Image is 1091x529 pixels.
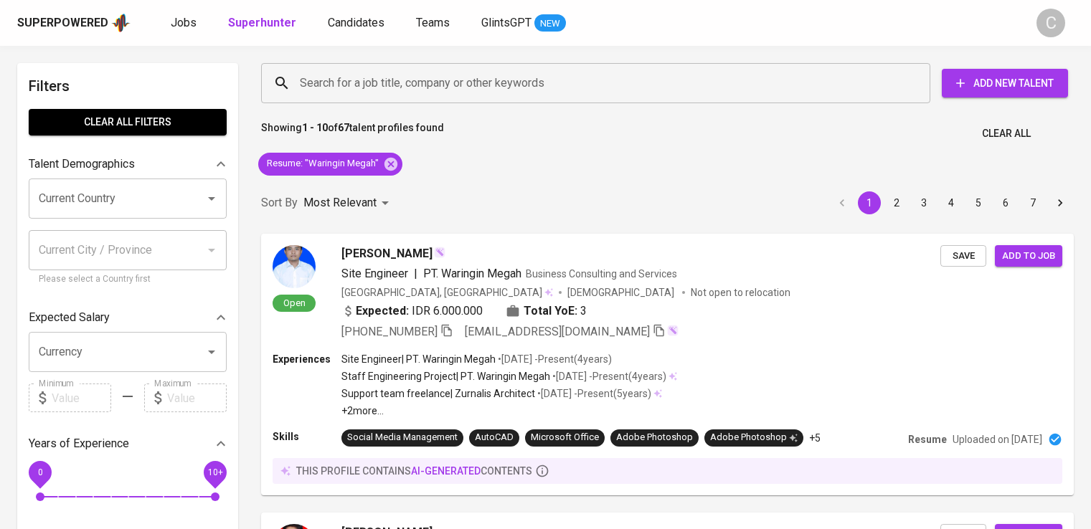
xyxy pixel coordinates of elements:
p: Staff Engineering Project | PT. Waringin Megah [341,369,550,383]
div: AutoCAD [475,431,514,444]
p: • [DATE] - Present ( 5 years ) [535,386,651,401]
div: Most Relevant [303,190,394,216]
button: Go to page 3 [912,191,935,214]
div: Adobe Photoshop [710,431,798,444]
img: 798fe51b025e161a49ee50743eb4bcc9.jpg [273,245,316,288]
div: Talent Demographics [29,150,227,178]
p: Most Relevant [303,194,377,211]
span: AI-generated [411,465,481,477]
div: [GEOGRAPHIC_DATA], [GEOGRAPHIC_DATA] [341,285,553,300]
span: Save [948,248,979,264]
div: Resume: "Waringin Megah" [258,153,402,176]
span: Add New Talent [953,75,1057,92]
div: Adobe Photoshop [616,431,693,444]
span: Resume : "Waringin Megah" [258,157,387,171]
div: Expected Salary [29,303,227,332]
button: Go to next page [1049,191,1072,214]
a: GlintsGPT NEW [481,14,566,32]
p: this profile contains contents [296,464,532,478]
b: Expected: [356,302,409,320]
button: Open [202,342,222,362]
div: C [1036,9,1065,37]
p: Skills [273,429,341,444]
b: Total YoE: [524,302,577,320]
button: Add to job [995,245,1062,267]
h6: Filters [29,75,227,97]
span: | [414,265,417,282]
span: 3 [580,302,587,320]
div: IDR 6.000.000 [341,302,483,320]
span: 0 [37,467,42,477]
p: Please select a Country first [39,272,217,287]
button: Save [940,245,986,267]
button: Clear All filters [29,109,227,135]
p: Showing of talent profiles found [261,120,444,147]
p: +5 [809,431,821,445]
p: Experiences [273,352,341,366]
a: Open[PERSON_NAME]Site Engineer|PT. Waringin MegahBusiness Consulting and Services[GEOGRAPHIC_DATA... [261,234,1074,495]
b: 67 [338,122,349,133]
span: Candidates [328,16,384,29]
span: Add to job [1002,248,1055,264]
span: NEW [534,16,566,31]
span: [PHONE_NUMBER] [341,325,438,338]
b: 1 - 10 [302,122,328,133]
a: Jobs [171,14,199,32]
span: Business Consulting and Services [526,268,677,280]
img: magic_wand.svg [667,325,679,336]
p: +2 more ... [341,404,677,418]
span: [EMAIL_ADDRESS][DOMAIN_NAME] [465,325,650,338]
img: app logo [111,12,131,34]
p: Support team freelance | Zurnalis Architect [341,386,535,401]
p: Resume [908,432,947,447]
p: • [DATE] - Present ( 4 years ) [496,352,612,366]
span: [PERSON_NAME] [341,245,433,262]
span: Jobs [171,16,197,29]
a: Superpoweredapp logo [17,12,131,34]
input: Value [167,383,227,412]
span: [DEMOGRAPHIC_DATA] [567,285,676,300]
a: Candidates [328,14,387,32]
button: Go to page 7 [1021,191,1044,214]
div: Social Media Management [347,431,458,444]
button: page 1 [858,191,881,214]
span: Open [278,297,311,309]
button: Clear All [976,120,1036,147]
p: Talent Demographics [29,156,135,173]
p: • [DATE] - Present ( 4 years ) [550,369,666,383]
button: Go to page 6 [994,191,1017,214]
p: Uploaded on [DATE] [953,432,1042,447]
div: Superpowered [17,15,108,32]
button: Go to page 5 [967,191,990,214]
p: Site Engineer | PT. Waringin Megah [341,352,496,366]
p: Not open to relocation [691,285,790,300]
p: Sort By [261,194,298,211]
img: magic_wand.svg [434,247,445,258]
span: 10+ [207,467,222,477]
button: Go to page 2 [885,191,908,214]
span: GlintsGPT [481,16,532,29]
a: Superhunter [228,14,299,32]
div: Microsoft Office [531,431,599,444]
span: Clear All filters [40,113,215,131]
span: Site Engineer [341,267,408,280]
p: Years of Experience [29,435,129,452]
span: Teams [416,16,450,29]
a: Teams [416,14,453,32]
input: Value [52,383,111,412]
p: Expected Salary [29,309,110,326]
button: Add New Talent [942,69,1068,97]
button: Go to page 4 [940,191,963,214]
div: Years of Experience [29,429,227,458]
b: Superhunter [228,16,296,29]
button: Open [202,189,222,209]
span: Clear All [982,125,1031,143]
span: PT. Waringin Megah [423,267,521,280]
nav: pagination navigation [828,191,1074,214]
